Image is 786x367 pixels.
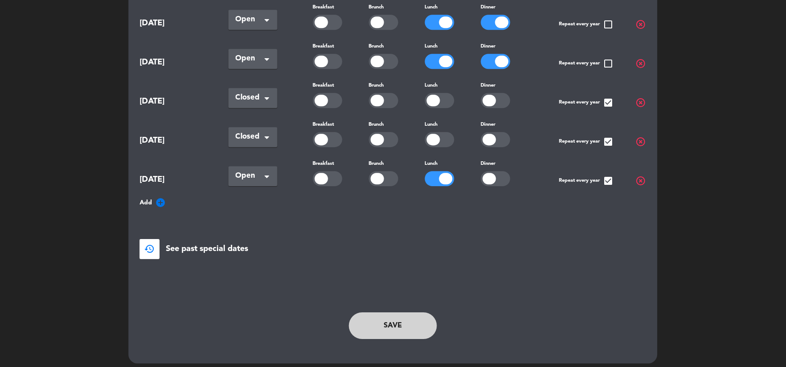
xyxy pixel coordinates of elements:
[140,198,152,208] span: Add
[236,92,263,104] span: Closed
[369,160,384,168] label: Brunch
[559,97,614,108] span: Repeat every year
[603,58,614,69] span: check_box_outline_blank
[603,176,614,186] span: check_box
[636,58,646,69] span: highlight_off
[425,82,438,90] label: Lunch
[140,134,206,147] span: [DATE]
[603,136,614,147] span: check_box
[559,19,614,30] span: Repeat every year
[236,170,263,182] span: Open
[636,176,646,186] span: highlight_off
[313,82,334,90] label: Breakfast
[236,13,263,26] span: Open
[369,82,384,90] label: Brunch
[559,176,614,186] span: Repeat every year
[636,19,646,30] span: highlight_off
[559,58,614,69] span: Repeat every year
[481,43,496,51] label: Dinner
[425,160,438,168] label: Lunch
[481,121,496,129] label: Dinner
[313,43,334,51] label: Breakfast
[140,95,206,108] span: [DATE]
[313,121,334,129] label: Breakfast
[236,52,263,65] span: Open
[481,4,496,12] label: Dinner
[369,4,384,12] label: Brunch
[313,4,334,12] label: Breakfast
[369,43,384,51] label: Brunch
[369,121,384,129] label: Brunch
[140,56,206,69] span: [DATE]
[425,121,438,129] label: Lunch
[425,4,438,12] label: Lunch
[481,82,496,90] label: Dinner
[636,97,646,108] span: highlight_off
[140,173,206,186] span: [DATE]
[636,136,646,147] span: highlight_off
[425,43,438,51] label: Lunch
[140,239,160,259] button: restore
[236,131,263,143] span: Closed
[349,312,437,339] button: Save
[481,160,496,168] label: Dinner
[166,243,248,255] span: See past special dates
[313,160,334,168] label: Breakfast
[140,17,206,30] span: [DATE]
[603,19,614,30] span: check_box_outline_blank
[559,136,614,147] span: Repeat every year
[155,197,166,208] i: add_circle
[144,243,155,254] span: restore
[603,97,614,108] span: check_box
